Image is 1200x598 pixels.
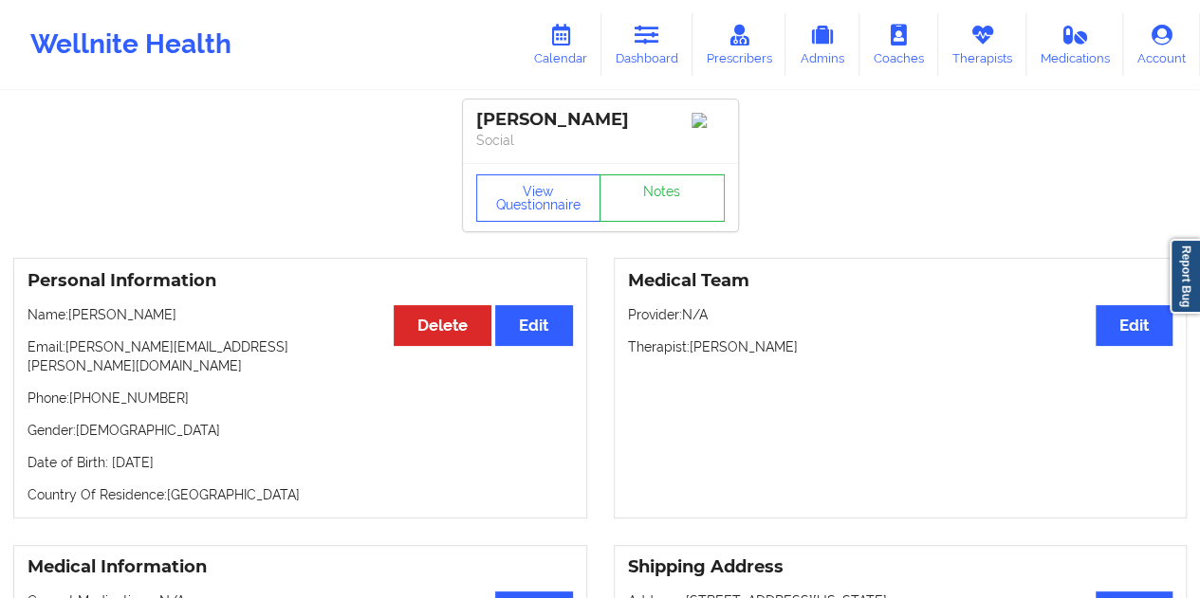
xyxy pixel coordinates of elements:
[28,421,573,440] p: Gender: [DEMOGRAPHIC_DATA]
[1170,239,1200,314] a: Report Bug
[1123,13,1200,76] a: Account
[628,556,1173,578] h3: Shipping Address
[628,337,1173,356] p: Therapist: [PERSON_NAME]
[495,305,572,346] button: Edit
[692,13,786,76] a: Prescribers
[628,305,1173,324] p: Provider: N/A
[692,113,725,128] img: Image%2Fplaceholer-image.png
[628,270,1173,292] h3: Medical Team
[476,131,725,150] p: Social
[1096,305,1172,346] button: Edit
[476,109,725,131] div: [PERSON_NAME]
[601,13,692,76] a: Dashboard
[28,337,573,375] p: Email: [PERSON_NAME][EMAIL_ADDRESS][PERSON_NAME][DOMAIN_NAME]
[859,13,938,76] a: Coaches
[28,389,573,408] p: Phone: [PHONE_NUMBER]
[394,305,491,346] button: Delete
[28,556,573,578] h3: Medical Information
[28,270,573,292] h3: Personal Information
[476,174,601,222] button: View Questionnaire
[1026,13,1124,76] a: Medications
[28,485,573,504] p: Country Of Residence: [GEOGRAPHIC_DATA]
[938,13,1026,76] a: Therapists
[520,13,601,76] a: Calendar
[28,305,573,324] p: Name: [PERSON_NAME]
[28,453,573,472] p: Date of Birth: [DATE]
[600,174,725,222] a: Notes
[785,13,859,76] a: Admins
